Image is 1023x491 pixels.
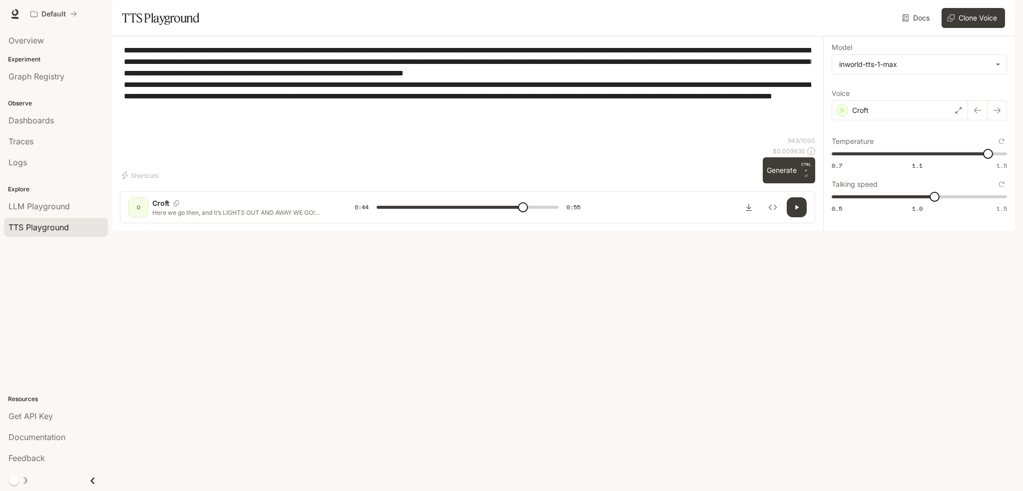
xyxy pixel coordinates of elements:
button: Copy Voice ID [169,200,183,206]
span: 0:44 [355,202,369,212]
a: Docs [900,8,934,28]
p: Voice [832,90,850,97]
button: Shortcuts [120,167,162,183]
span: 0.7 [832,161,842,170]
div: inworld-tts-1-max [839,59,991,69]
p: Default [41,10,66,18]
button: Clone Voice [942,8,1005,28]
p: ⏎ [801,161,811,179]
button: Inspect [763,197,783,217]
button: Reset to default [996,136,1007,147]
span: 0:55 [566,202,580,212]
h1: TTS Playground [122,8,199,28]
span: 1.1 [912,161,923,170]
button: Reset to default [996,179,1007,190]
p: Model [832,44,852,51]
span: 1.0 [912,204,923,213]
p: Here we go then, and it’s LIGHTS OUT AND AWAY WE GO! Straight off the line the cars launch into a... [152,208,331,217]
button: GenerateCTRL +⏎ [763,157,815,183]
button: Download audio [739,197,759,217]
p: Temperature [832,138,874,145]
div: inworld-tts-1-max [832,55,1007,74]
p: Talking speed [832,181,878,188]
div: D [130,199,146,215]
p: Croft [852,105,869,115]
p: CTRL + [801,161,811,173]
span: 1.5 [997,204,1007,213]
span: 1.5 [997,161,1007,170]
button: All workspaces [26,4,81,24]
p: Croft [152,198,169,208]
span: 0.5 [832,204,842,213]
